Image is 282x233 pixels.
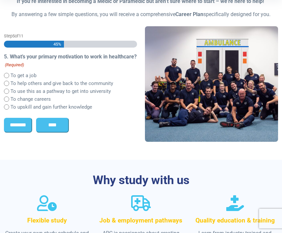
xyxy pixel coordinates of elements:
label: To change careers [10,95,51,103]
label: To use this as a pathway to get into university [10,88,111,95]
span: Quality education & training [195,217,275,224]
strong: Career Plan [175,11,203,17]
p: Step of [4,33,137,39]
label: To help others and give back to the community [10,80,113,87]
span: 45% [53,41,61,48]
label: To upskill and gain further knowledge [10,103,92,111]
span: 5 [12,33,15,38]
span: Job & employment pathways [99,217,182,224]
span: (Required) [5,62,24,68]
h3: Why study with us [4,173,278,187]
span: 11 [19,33,23,38]
legend: 5. What’s your primary motivation to work in healthcare? [4,53,137,69]
label: To get a job [10,72,36,79]
p: By answering a few simple questions, you will receive a comprehensive specifically designed for you. [4,11,278,18]
span: Flexible study [27,217,67,224]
